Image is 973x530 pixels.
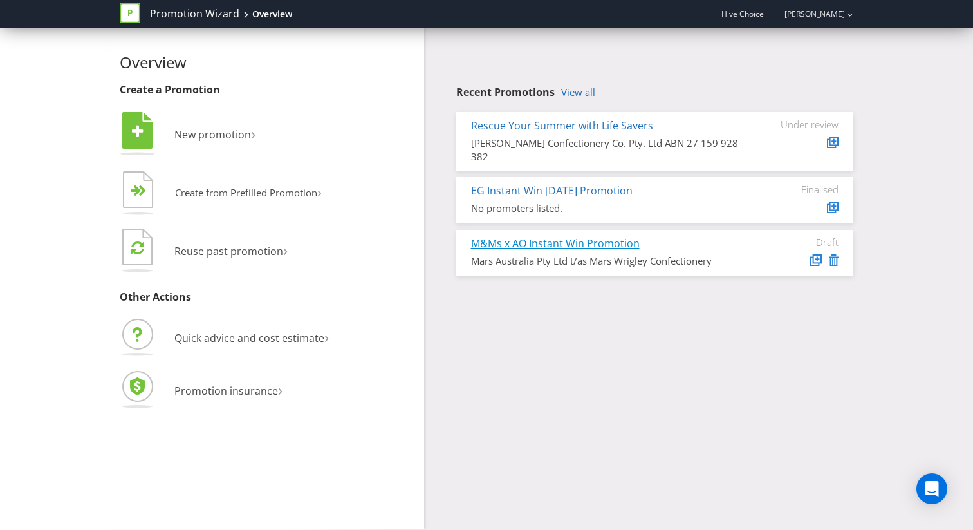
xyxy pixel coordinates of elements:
span: Promotion insurance [174,384,278,398]
span: › [324,326,329,347]
div: [PERSON_NAME] Confectionery Co. Pty. Ltd ABN 27 159 928 382 [471,137,742,164]
div: Overview [252,8,292,21]
span: › [278,379,283,400]
button: Create from Prefilled Promotion› [120,168,322,220]
a: Promotion Wizard [150,6,239,21]
span: Quick advice and cost estimate [174,331,324,345]
h3: Other Actions [120,292,414,303]
span: › [283,239,288,260]
a: M&Ms x AO Instant Win Promotion [471,236,640,251]
span: Create from Prefilled Promotion [175,186,317,199]
a: Rescue Your Summer with Life Savers [471,118,653,133]
a: [PERSON_NAME] [772,8,845,19]
a: EG Instant Win [DATE] Promotion [471,184,633,198]
a: Promotion insurance› [120,384,283,398]
span: Recent Promotions [456,85,555,99]
a: View all [561,87,595,98]
span: › [251,122,255,144]
div: Draft [761,236,839,248]
span: New promotion [174,128,251,142]
span: Hive Choice [721,8,764,19]
div: Under review [761,118,839,130]
tspan:  [132,124,144,138]
span: › [317,182,322,202]
div: Mars Australia Pty Ltd t/as Mars Wrigley Confectionery [471,254,742,268]
div: Open Intercom Messenger [916,473,947,504]
span: Reuse past promotion [174,244,283,258]
tspan:  [138,185,147,197]
h2: Overview [120,54,414,71]
div: No promoters listed. [471,202,742,215]
tspan:  [131,240,144,255]
h3: Create a Promotion [120,84,414,96]
div: Finalised [761,184,839,195]
a: Quick advice and cost estimate› [120,331,329,345]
